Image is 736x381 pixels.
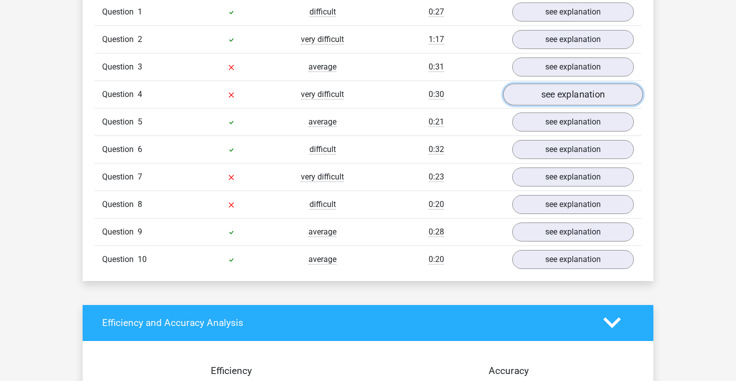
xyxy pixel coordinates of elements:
span: difficult [309,7,336,17]
span: difficult [309,144,336,154]
span: 0:28 [429,227,444,237]
a: see explanation [512,222,634,241]
span: Question [102,61,138,73]
span: very difficult [301,34,344,44]
span: 0:30 [429,89,444,99]
a: see explanation [512,140,634,159]
span: average [308,117,336,127]
span: 9 [138,227,142,236]
a: see explanation [512,2,634,21]
span: 4 [138,89,142,99]
h4: Accuracy [380,365,638,376]
a: see explanation [512,57,634,76]
span: average [308,227,336,237]
a: see explanation [512,195,634,214]
span: Question [102,253,138,265]
span: Question [102,6,138,18]
span: average [308,254,336,264]
span: 0:21 [429,117,444,127]
span: Question [102,116,138,128]
span: 2 [138,34,142,44]
span: 5 [138,117,142,126]
span: Question [102,198,138,210]
span: average [308,62,336,72]
span: difficult [309,199,336,209]
span: 0:20 [429,254,444,264]
span: 0:20 [429,199,444,209]
a: see explanation [503,83,643,105]
span: 3 [138,62,142,71]
a: see explanation [512,167,634,186]
span: 7 [138,172,142,181]
span: Question [102,143,138,155]
a: see explanation [512,112,634,131]
span: 0:31 [429,62,444,72]
h4: Efficiency and Accuracy Analysis [102,317,588,328]
span: Question [102,88,138,100]
span: 1 [138,7,142,16]
span: 0:27 [429,7,444,17]
a: see explanation [512,250,634,269]
span: Question [102,171,138,183]
span: 6 [138,144,142,154]
span: 0:23 [429,172,444,182]
span: 8 [138,199,142,209]
span: 0:32 [429,144,444,154]
span: very difficult [301,89,344,99]
span: Question [102,226,138,238]
a: see explanation [512,30,634,49]
span: 10 [138,254,147,264]
h4: Efficiency [102,365,360,376]
span: Question [102,33,138,45]
span: very difficult [301,172,344,182]
span: 1:17 [429,34,444,44]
